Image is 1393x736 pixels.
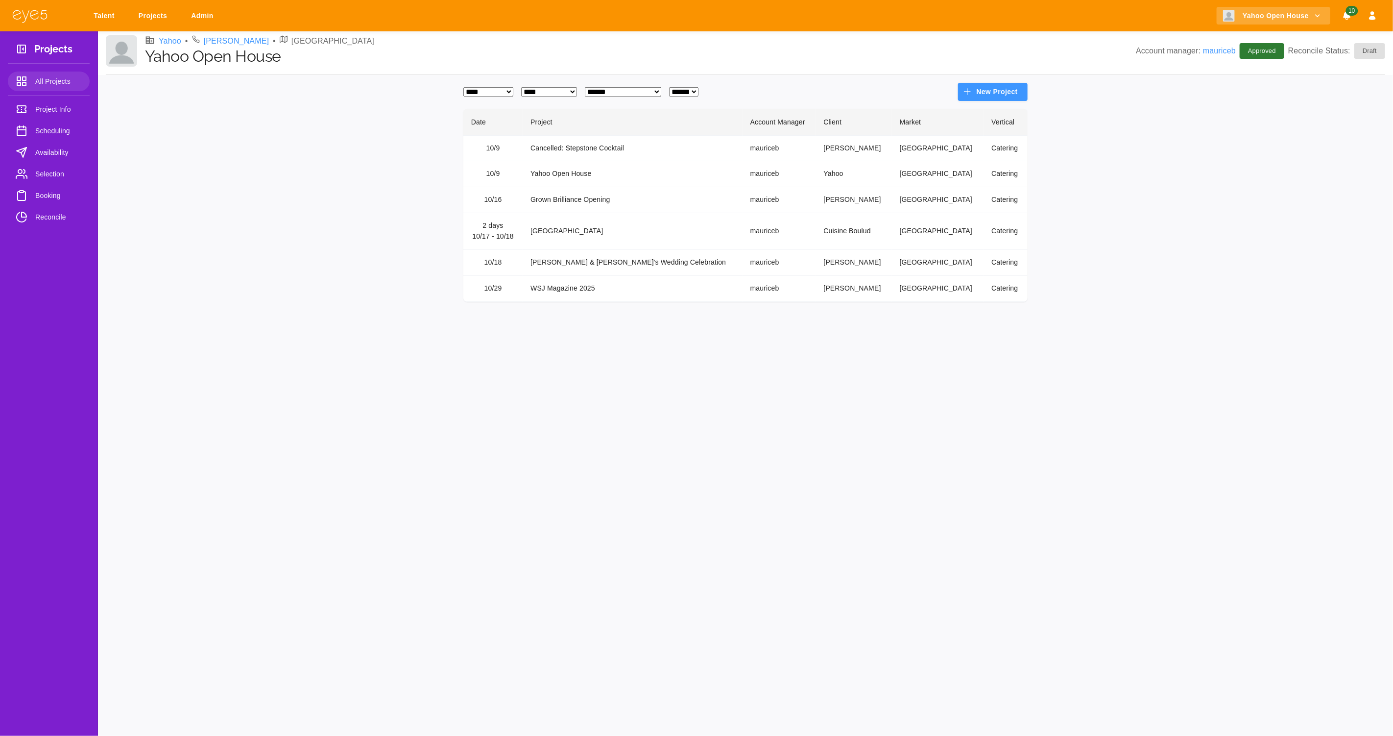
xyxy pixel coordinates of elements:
[523,213,743,250] td: [GEOGRAPHIC_DATA]
[984,213,1028,250] td: Catering
[185,35,188,47] li: •
[1345,6,1358,16] span: 10
[743,276,816,302] td: mauriceb
[892,135,984,161] td: [GEOGRAPHIC_DATA]
[471,221,515,231] div: 2 days
[8,143,90,162] a: Availability
[984,250,1028,276] td: Catering
[471,257,515,268] div: 10/18
[816,161,892,187] td: Yahoo
[892,161,984,187] td: [GEOGRAPHIC_DATA]
[1136,45,1236,57] p: Account manager:
[984,276,1028,302] td: Catering
[35,147,82,158] span: Availability
[12,9,48,23] img: eye5
[35,190,82,201] span: Booking
[892,213,984,250] td: [GEOGRAPHIC_DATA]
[87,7,124,25] a: Talent
[471,283,515,294] div: 10/29
[892,250,984,276] td: [GEOGRAPHIC_DATA]
[984,109,1028,136] th: Vertical
[984,135,1028,161] td: Catering
[8,121,90,141] a: Scheduling
[523,161,743,187] td: Yahoo Open House
[145,47,1136,66] h1: Yahoo Open House
[471,143,515,154] div: 10/9
[743,213,816,250] td: mauriceb
[743,135,816,161] td: mauriceb
[159,35,181,47] a: Yahoo
[816,250,892,276] td: [PERSON_NAME]
[463,109,523,136] th: Date
[816,109,892,136] th: Client
[1203,47,1236,55] a: mauriceb
[1223,10,1235,22] img: Client logo
[1357,46,1383,56] span: Draft
[8,72,90,91] a: All Projects
[816,276,892,302] td: [PERSON_NAME]
[471,169,515,179] div: 10/9
[132,7,177,25] a: Projects
[1217,7,1330,25] button: Yahoo Open House
[523,187,743,213] td: Grown Brilliance Opening
[523,276,743,302] td: WSJ Magazine 2025
[185,7,223,25] a: Admin
[204,35,269,47] a: [PERSON_NAME]
[892,109,984,136] th: Market
[892,187,984,213] td: [GEOGRAPHIC_DATA]
[8,186,90,205] a: Booking
[523,135,743,161] td: Cancelled: Stepstone Cocktail
[471,195,515,205] div: 10/16
[8,164,90,184] a: Selection
[35,125,82,137] span: Scheduling
[743,187,816,213] td: mauriceb
[523,109,743,136] th: Project
[8,207,90,227] a: Reconcile
[984,161,1028,187] td: Catering
[892,276,984,302] td: [GEOGRAPHIC_DATA]
[958,83,1028,101] button: New Project
[743,161,816,187] td: mauriceb
[35,211,82,223] span: Reconcile
[273,35,276,47] li: •
[984,187,1028,213] td: Catering
[816,187,892,213] td: [PERSON_NAME]
[1338,7,1356,25] button: Notifications
[8,99,90,119] a: Project Info
[816,135,892,161] td: [PERSON_NAME]
[35,103,82,115] span: Project Info
[523,250,743,276] td: [PERSON_NAME] & [PERSON_NAME]'s Wedding Celebration
[471,231,515,242] div: 10/17 - 10/18
[1242,46,1282,56] span: Approved
[1288,43,1385,59] p: Reconcile Status:
[291,35,374,47] p: [GEOGRAPHIC_DATA]
[743,250,816,276] td: mauriceb
[35,75,82,87] span: All Projects
[743,109,816,136] th: Account Manager
[35,168,82,180] span: Selection
[34,43,72,58] h3: Projects
[816,213,892,250] td: Cuisine Boulud
[106,35,137,67] img: Client logo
